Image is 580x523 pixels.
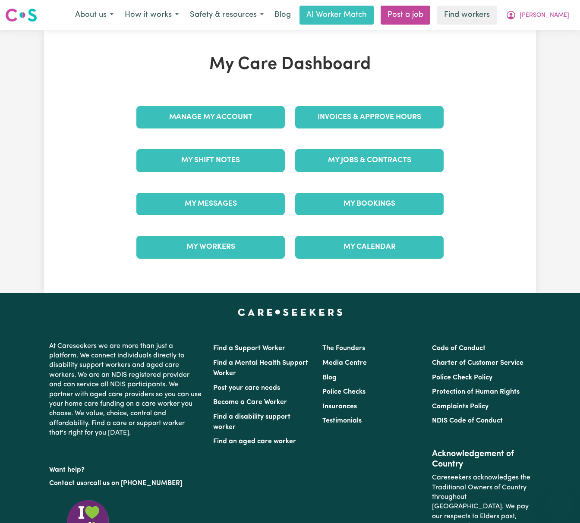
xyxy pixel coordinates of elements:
[322,417,362,424] a: Testimonials
[432,374,492,381] a: Police Check Policy
[432,449,531,470] h2: Acknowledgement of Country
[213,345,285,352] a: Find a Support Worker
[295,236,444,258] a: My Calendar
[299,6,374,25] a: AI Worker Match
[5,5,37,25] a: Careseekers logo
[184,6,269,24] button: Safety & resources
[5,7,37,23] img: Careseekers logo
[432,360,523,366] a: Charter of Customer Service
[432,388,520,395] a: Protection of Human Rights
[381,6,430,25] a: Post a job
[322,374,337,381] a: Blog
[136,149,285,172] a: My Shift Notes
[213,438,296,445] a: Find an aged care worker
[322,345,365,352] a: The Founders
[69,6,119,24] button: About us
[238,309,343,316] a: Careseekers home page
[213,385,280,391] a: Post your care needs
[136,106,285,128] a: Manage My Account
[49,475,203,492] p: or
[90,480,182,487] a: call us on [PHONE_NUMBER]
[136,236,285,258] a: My Workers
[131,54,449,75] h1: My Care Dashboard
[322,360,367,366] a: Media Centre
[49,480,83,487] a: Contact us
[213,399,287,406] a: Become a Care Worker
[136,193,285,215] a: My Messages
[269,6,296,25] a: Blog
[49,338,203,442] p: At Careseekers we are more than just a platform. We connect individuals directly to disability su...
[432,417,503,424] a: NDIS Code of Conduct
[432,403,489,410] a: Complaints Policy
[322,388,366,395] a: Police Checks
[119,6,184,24] button: How it works
[295,193,444,215] a: My Bookings
[520,11,569,20] span: [PERSON_NAME]
[295,149,444,172] a: My Jobs & Contracts
[500,6,575,24] button: My Account
[213,360,308,377] a: Find a Mental Health Support Worker
[295,106,444,128] a: Invoices & Approve Hours
[213,413,290,431] a: Find a disability support worker
[432,345,485,352] a: Code of Conduct
[322,403,357,410] a: Insurances
[545,489,573,516] iframe: Button to launch messaging window
[437,6,497,25] a: Find workers
[49,462,203,475] p: Want help?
